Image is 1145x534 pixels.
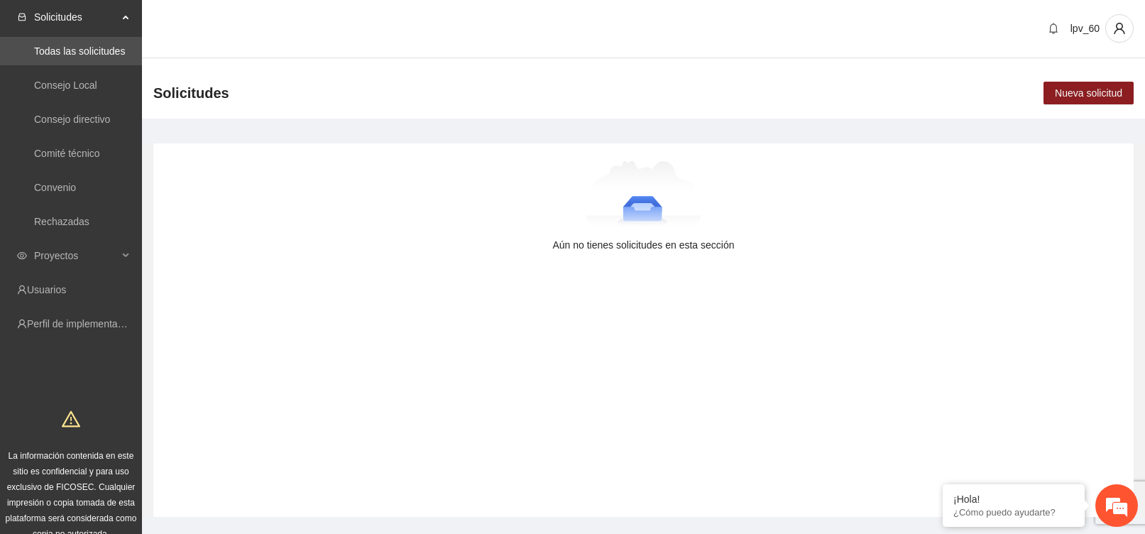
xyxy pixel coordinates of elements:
a: Perfil de implementadora [27,318,138,329]
img: Aún no tienes solicitudes en esta sección [586,160,701,231]
a: Convenio [34,182,76,193]
div: Aún no tienes solicitudes en esta sección [176,237,1111,253]
a: Usuarios [27,284,66,295]
a: Consejo Local [34,80,97,91]
button: user [1105,14,1134,43]
p: ¿Cómo puedo ayudarte? [953,507,1074,518]
span: Nueva solicitud [1055,85,1122,101]
a: Comité técnico [34,148,100,159]
span: lpv_60 [1070,23,1100,34]
span: warning [62,410,80,428]
span: Proyectos [34,241,118,270]
a: Todas las solicitudes [34,45,125,57]
span: user [1106,22,1133,35]
a: Rechazadas [34,216,89,227]
a: Consejo directivo [34,114,110,125]
span: eye [17,251,27,261]
button: Nueva solicitud [1043,82,1134,104]
span: inbox [17,12,27,22]
span: bell [1043,23,1064,34]
div: ¡Hola! [953,494,1074,505]
button: bell [1042,17,1065,40]
span: Solicitudes [153,82,229,104]
span: Solicitudes [34,3,118,31]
